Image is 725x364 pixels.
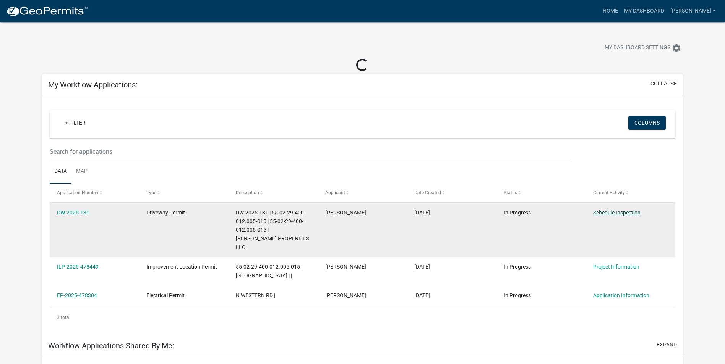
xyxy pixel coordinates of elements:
span: DW-2025-131 | 55-02-29-400-012.005-015 | 55-02-29-400-012.005-015 | HAGGARD PROPERTIES LLC [236,209,309,250]
span: Type [146,190,156,195]
span: 09/15/2025 [414,209,430,216]
a: Map [71,159,92,184]
datatable-header-cell: Date Created [407,184,496,202]
span: Improvement Location Permit [146,264,217,270]
span: Driveway Permit [146,209,185,216]
i: settings [672,43,681,53]
a: Schedule Inspection [593,209,641,216]
span: Description [236,190,259,195]
datatable-header-cell: Status [496,184,586,202]
span: Electrical Permit [146,292,185,298]
a: My Dashboard [621,4,667,18]
a: Home [600,4,621,18]
a: Project Information [593,264,639,270]
a: [PERSON_NAME] [667,4,719,18]
span: Owen Linthicum [325,209,366,216]
span: In Progress [504,209,531,216]
span: Application Number [57,190,99,195]
span: N WESTERN RD | [236,292,275,298]
button: Columns [628,116,666,130]
h5: Workflow Applications Shared By Me: [48,341,174,350]
span: Date Created [414,190,441,195]
a: ILP-2025-478449 [57,264,99,270]
datatable-header-cell: Application Number [50,184,139,202]
datatable-header-cell: Applicant [318,184,407,202]
span: 55-02-29-400-012.005-015 | N WESTERN RD | | [236,264,302,279]
input: Search for applications [50,144,569,159]
a: EP-2025-478304 [57,292,97,298]
button: collapse [650,80,677,88]
a: Application Information [593,292,649,298]
button: My Dashboard Settingssettings [598,40,687,55]
datatable-header-cell: Type [139,184,229,202]
div: collapse [42,96,683,334]
span: 09/15/2025 [414,264,430,270]
span: 09/15/2025 [414,292,430,298]
span: Status [504,190,517,195]
div: 3 total [50,308,675,327]
a: + Filter [59,116,92,130]
a: Data [50,159,71,184]
span: My Dashboard Settings [605,43,670,53]
span: In Progress [504,292,531,298]
datatable-header-cell: Current Activity [586,184,675,202]
span: In Progress [504,264,531,270]
button: expand [657,341,677,349]
span: Current Activity [593,190,625,195]
h5: My Workflow Applications: [48,80,138,89]
a: DW-2025-131 [57,209,89,216]
span: Applicant [325,190,345,195]
datatable-header-cell: Description [229,184,318,202]
span: Owen Linthicum [325,292,366,298]
span: Owen Linthicum [325,264,366,270]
